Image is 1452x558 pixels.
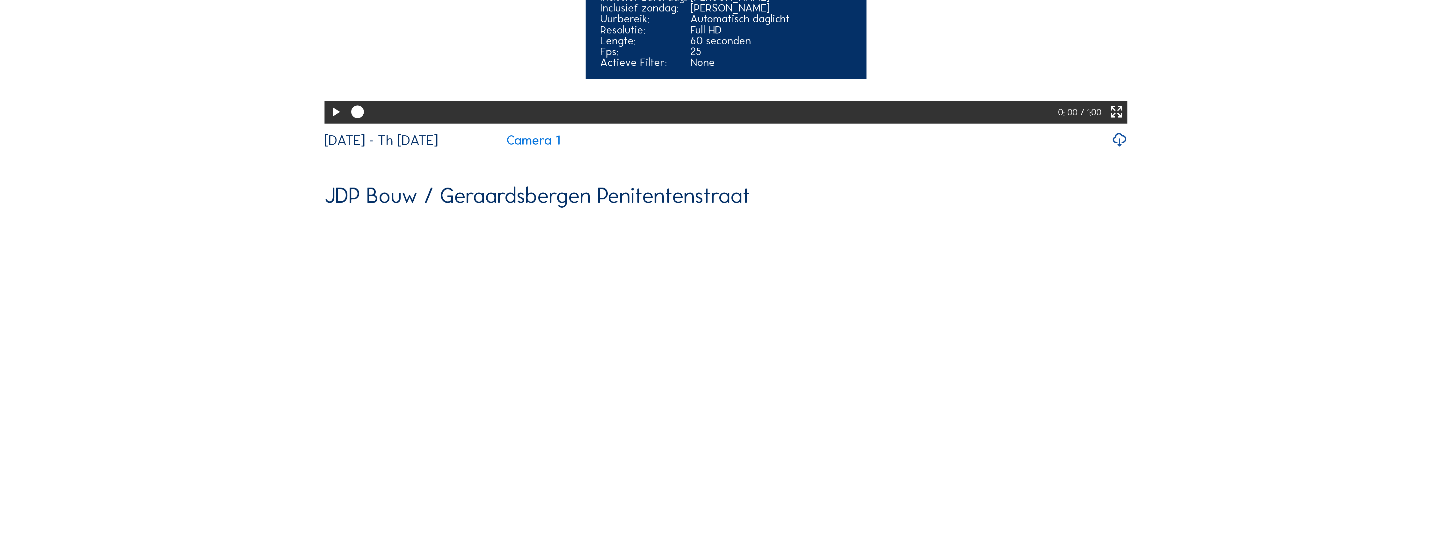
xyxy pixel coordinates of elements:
div: 60 seconden [690,35,852,46]
div: Lengte: [600,35,687,46]
div: Resolutie: [600,25,687,35]
a: Camera 1 [444,134,560,147]
div: [DATE] - Th [DATE] [324,133,438,147]
div: Automatisch daglicht [690,13,852,24]
div: Full HD [690,25,852,35]
div: None [690,57,852,68]
div: Fps: [600,46,687,57]
div: Uurbereik: [600,13,687,24]
div: / 1:00 [1080,101,1101,124]
div: 0: 00 [1058,101,1080,124]
div: Inclusief zondag: [600,3,687,13]
div: [PERSON_NAME] [690,3,852,13]
div: JDP Bouw / Geraardsbergen Penitentenstraat [324,185,750,206]
div: 25 [690,46,852,57]
div: Actieve Filter: [600,57,687,68]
